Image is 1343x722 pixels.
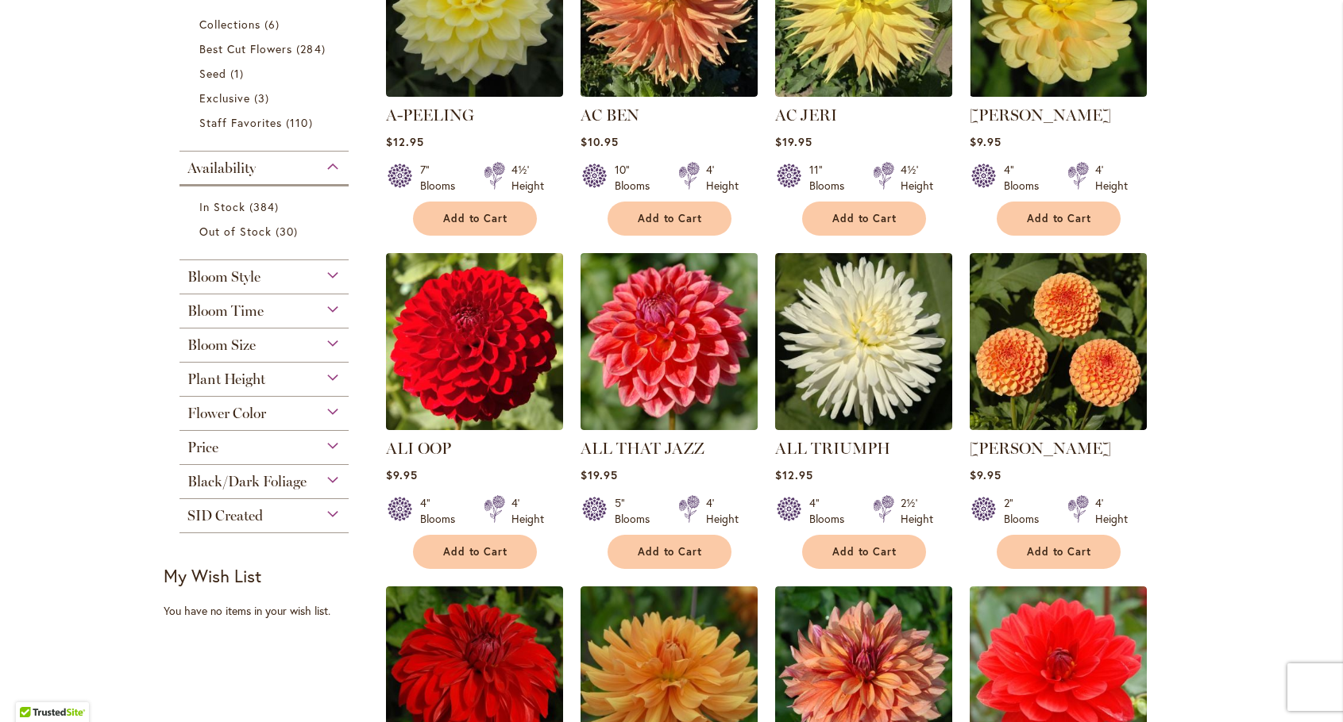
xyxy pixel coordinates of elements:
[809,495,854,527] div: 4" Blooms
[199,40,334,57] a: Best Cut Flowers
[581,439,704,458] a: ALL THAT JAZZ
[187,405,266,422] span: Flower Color
[199,41,293,56] span: Best Cut Flowers
[187,159,256,177] span: Availability
[775,439,890,458] a: ALL TRIUMPH
[970,418,1147,433] a: AMBER QUEEN
[775,253,952,430] img: ALL TRIUMPH
[970,439,1111,458] a: [PERSON_NAME]
[970,85,1147,100] a: AHOY MATEY
[264,16,284,33] span: 6
[386,106,474,125] a: A-PEELING
[775,467,813,482] span: $12.95
[199,198,334,215] a: In Stock 384
[970,106,1111,125] a: [PERSON_NAME]
[1004,495,1048,527] div: 2" Blooms
[199,65,334,82] a: Seed
[997,202,1121,236] button: Add to Cart
[802,535,926,569] button: Add to Cart
[12,666,56,710] iframe: Launch Accessibility Center
[443,212,508,225] span: Add to Cart
[187,302,264,320] span: Bloom Time
[997,535,1121,569] button: Add to Cart
[615,162,659,194] div: 10" Blooms
[296,40,329,57] span: 284
[199,16,334,33] a: Collections
[511,162,544,194] div: 4½' Height
[420,495,465,527] div: 4" Blooms
[413,202,537,236] button: Add to Cart
[1027,212,1092,225] span: Add to Cart
[775,106,837,125] a: AC JERI
[199,114,334,131] a: Staff Favorites
[199,66,226,81] span: Seed
[199,224,272,239] span: Out of Stock
[608,202,731,236] button: Add to Cart
[187,439,218,456] span: Price
[970,134,1001,149] span: $9.95
[276,223,302,240] span: 30
[608,535,731,569] button: Add to Cart
[386,418,563,433] a: ALI OOP
[164,603,376,619] div: You have no items in your wish list.
[706,495,739,527] div: 4' Height
[581,467,618,482] span: $19.95
[809,162,854,194] div: 11" Blooms
[638,212,703,225] span: Add to Cart
[254,90,273,106] span: 3
[1095,495,1128,527] div: 4' Height
[832,545,897,559] span: Add to Cart
[775,418,952,433] a: ALL TRIUMPH
[615,495,659,527] div: 5" Blooms
[832,212,897,225] span: Add to Cart
[164,564,261,587] strong: My Wish List
[1095,162,1128,194] div: 4' Height
[901,162,933,194] div: 4½' Height
[386,253,563,430] img: ALI OOP
[581,134,619,149] span: $10.95
[199,223,334,240] a: Out of Stock 30
[443,545,508,559] span: Add to Cart
[581,106,639,125] a: AC BEN
[970,467,1001,482] span: $9.95
[187,473,307,490] span: Black/Dark Foliage
[199,17,261,32] span: Collections
[581,418,758,433] a: ALL THAT JAZZ
[581,253,758,430] img: ALL THAT JAZZ
[187,507,263,524] span: SID Created
[187,336,256,354] span: Bloom Size
[775,134,812,149] span: $19.95
[286,114,316,131] span: 110
[249,198,283,215] span: 384
[970,253,1147,430] img: AMBER QUEEN
[1004,162,1048,194] div: 4" Blooms
[420,162,465,194] div: 7" Blooms
[199,199,245,214] span: In Stock
[230,65,248,82] span: 1
[199,90,250,106] span: Exclusive
[386,439,451,458] a: ALI OOP
[386,467,418,482] span: $9.95
[775,85,952,100] a: AC Jeri
[187,268,260,286] span: Bloom Style
[901,495,933,527] div: 2½' Height
[706,162,739,194] div: 4' Height
[511,495,544,527] div: 4' Height
[386,85,563,100] a: A-Peeling
[187,371,265,388] span: Plant Height
[802,202,926,236] button: Add to Cart
[581,85,758,100] a: AC BEN
[386,134,424,149] span: $12.95
[413,535,537,569] button: Add to Cart
[199,90,334,106] a: Exclusive
[199,115,283,130] span: Staff Favorites
[1027,545,1092,559] span: Add to Cart
[638,545,703,559] span: Add to Cart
